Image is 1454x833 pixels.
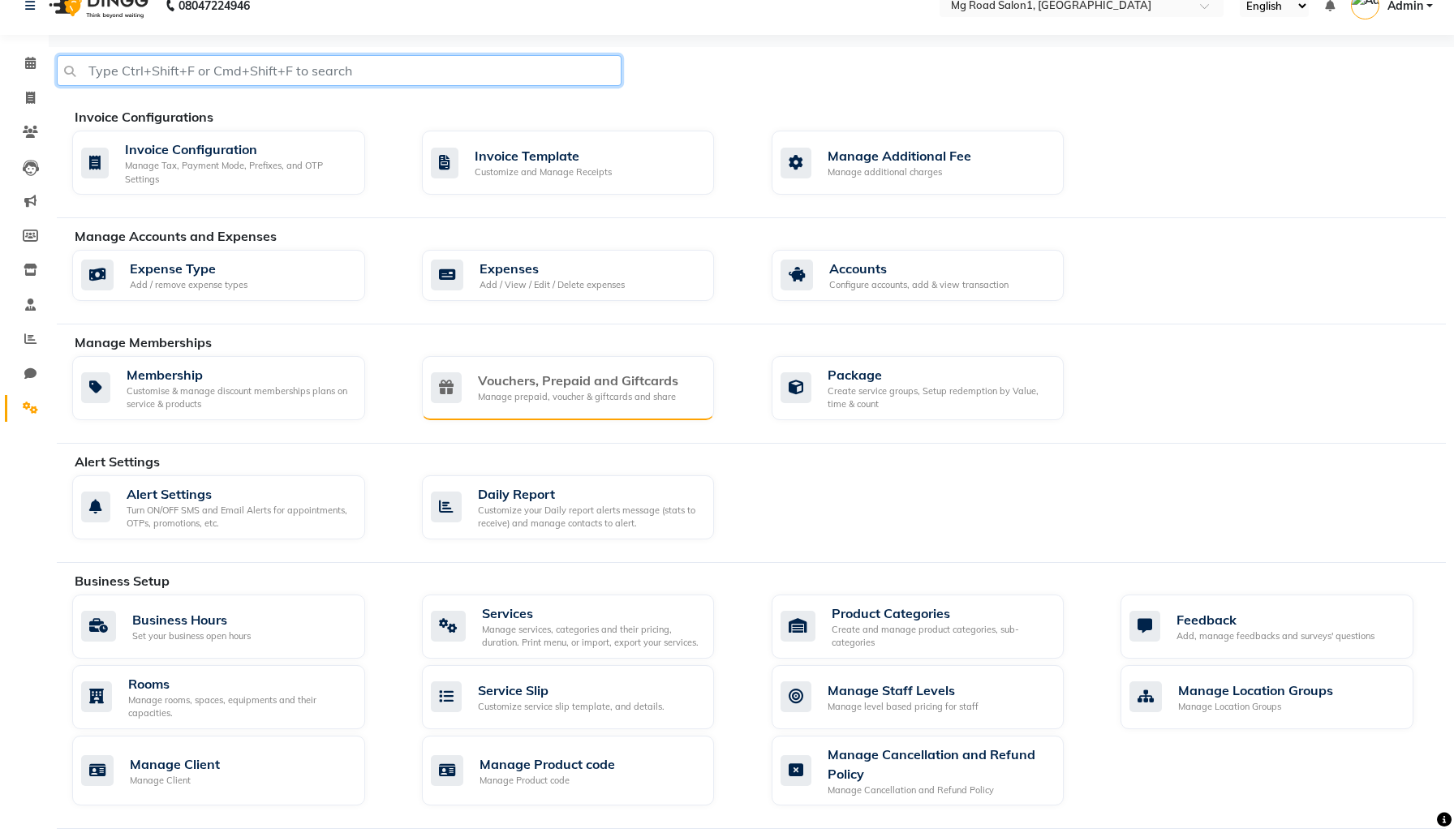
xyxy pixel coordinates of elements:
div: Manage Staff Levels [828,681,979,700]
div: Product Categories [832,603,1052,623]
div: Manage Cancellation and Refund Policy [828,745,1052,784]
div: Customize and Manage Receipts [475,165,612,179]
div: Manage services, categories and their pricing, duration. Print menu, or import, export your servi... [482,623,702,650]
a: Service SlipCustomize service slip template, and details. [422,665,747,729]
a: Manage ClientManage Client [72,736,398,806]
a: Manage Staff LevelsManage level based pricing for staff [772,665,1097,729]
a: PackageCreate service groups, Setup redemption by Value, time & count [772,356,1097,420]
div: Add / View / Edit / Delete expenses [480,278,625,292]
div: Business Hours [132,610,251,629]
a: ServicesManage services, categories and their pricing, duration. Print menu, or import, export yo... [422,595,747,659]
div: Create service groups, Setup redemption by Value, time & count [828,384,1052,411]
a: Product CategoriesCreate and manage product categories, sub-categories [772,595,1097,659]
div: Expense Type [130,259,247,278]
div: Daily Report [478,484,702,504]
div: Manage Location Groups [1178,700,1333,714]
input: Type Ctrl+Shift+F or Cmd+Shift+F to search [57,55,622,86]
div: Rooms [128,674,352,693]
div: Package [828,365,1052,384]
div: Invoice Template [475,146,612,165]
div: Manage Product code [480,774,615,788]
div: Add, manage feedbacks and surveys' questions [1177,629,1374,643]
a: Vouchers, Prepaid and GiftcardsManage prepaid, voucher & giftcards and share [422,356,747,420]
div: Customize service slip template, and details. [478,700,665,714]
div: Add / remove expense types [130,278,247,292]
div: Manage Client [130,754,220,774]
a: RoomsManage rooms, spaces, equipments and their capacities. [72,665,398,729]
a: Invoice TemplateCustomize and Manage Receipts [422,131,747,195]
div: Customise & manage discount memberships plans on service & products [127,384,352,411]
div: Manage Cancellation and Refund Policy [828,784,1052,797]
a: Manage Additional FeeManage additional charges [772,131,1097,195]
div: Turn ON/OFF SMS and Email Alerts for appointments, OTPs, promotions, etc. [127,504,352,530]
div: Manage rooms, spaces, equipments and their capacities. [128,693,352,720]
div: Create and manage product categories, sub-categories [832,623,1052,650]
a: Business HoursSet your business open hours [72,595,398,659]
div: Expenses [480,259,625,278]
div: Manage Tax, Payment Mode, Prefixes, and OTP Settings [125,159,352,186]
div: Manage prepaid, voucher & giftcards and share [478,390,678,404]
div: Manage additional charges [828,165,971,179]
div: Manage Product code [480,754,615,774]
div: Alert Settings [127,484,352,504]
div: Vouchers, Prepaid and Giftcards [478,371,678,390]
a: Alert SettingsTurn ON/OFF SMS and Email Alerts for appointments, OTPs, promotions, etc. [72,475,398,539]
div: Accounts [829,259,1009,278]
div: Membership [127,365,352,384]
div: Manage level based pricing for staff [828,700,979,714]
div: Manage Client [130,774,220,788]
a: Daily ReportCustomize your Daily report alerts message (stats to receive) and manage contacts to ... [422,475,747,539]
div: Invoice Configuration [125,140,352,159]
div: Manage Location Groups [1178,681,1333,700]
a: Manage Product codeManage Product code [422,736,747,806]
div: Customize your Daily report alerts message (stats to receive) and manage contacts to alert. [478,504,702,530]
div: Service Slip [478,681,665,700]
div: Configure accounts, add & view transaction [829,278,1009,292]
a: AccountsConfigure accounts, add & view transaction [772,250,1097,301]
a: MembershipCustomise & manage discount memberships plans on service & products [72,356,398,420]
div: Services [482,603,702,623]
a: ExpensesAdd / View / Edit / Delete expenses [422,250,747,301]
a: Invoice ConfigurationManage Tax, Payment Mode, Prefixes, and OTP Settings [72,131,398,195]
a: Manage Cancellation and Refund PolicyManage Cancellation and Refund Policy [772,736,1097,806]
div: Feedback [1177,610,1374,629]
a: FeedbackAdd, manage feedbacks and surveys' questions [1121,595,1446,659]
div: Set your business open hours [132,629,251,643]
a: Manage Location GroupsManage Location Groups [1121,665,1446,729]
div: Manage Additional Fee [828,146,971,165]
a: Expense TypeAdd / remove expense types [72,250,398,301]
